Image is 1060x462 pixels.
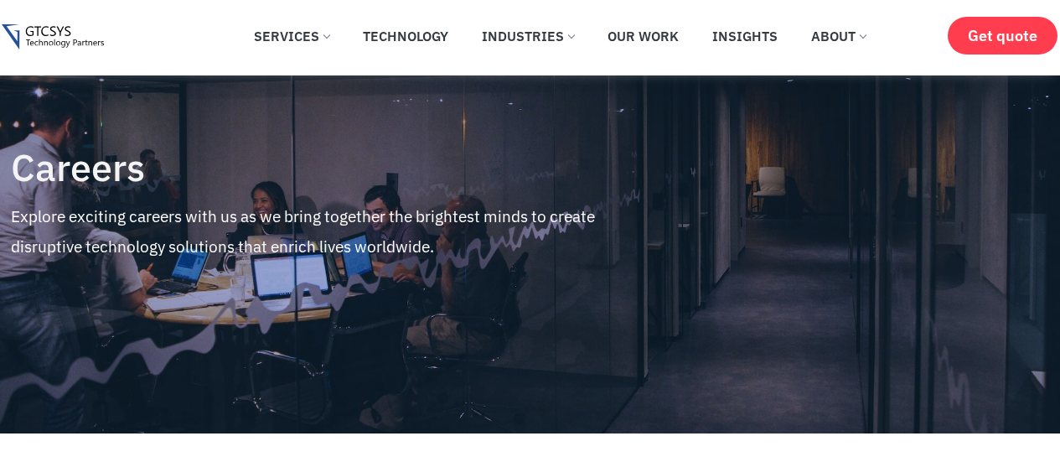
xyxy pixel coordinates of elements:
[968,27,1037,44] span: Get quote
[2,24,103,50] img: Gtcsys logo
[11,201,654,262] p: Explore exciting careers with us as we bring together the brightest minds to create disruptive te...
[241,18,342,55] a: Services
[350,18,461,55] a: Technology
[799,18,878,55] a: About
[700,18,790,55] a: Insights
[948,17,1057,55] a: Get quote
[469,18,587,55] a: Industries
[11,147,654,189] h4: Careers
[595,18,691,55] a: Our Work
